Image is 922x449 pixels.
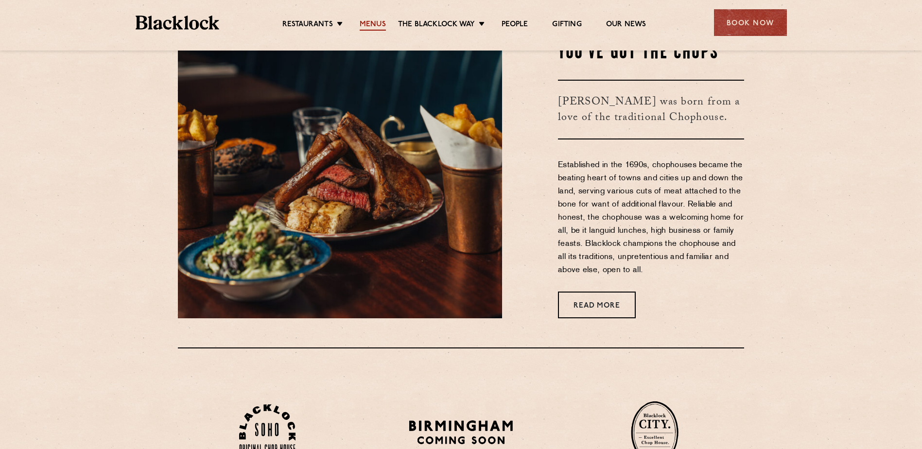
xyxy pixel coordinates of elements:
[558,41,744,65] h2: You've Got The Chops
[558,80,744,139] h3: [PERSON_NAME] was born from a love of the traditional Chophouse.
[407,417,515,448] img: BIRMINGHAM-P22_-e1747915156957.png
[714,9,787,36] div: Book Now
[558,292,636,318] a: Read More
[606,20,646,31] a: Our News
[282,20,333,31] a: Restaurants
[136,16,220,30] img: BL_Textured_Logo-footer-cropped.svg
[502,20,528,31] a: People
[360,20,386,31] a: Menus
[558,159,744,277] p: Established in the 1690s, chophouses became the beating heart of towns and cities up and down the...
[398,20,475,31] a: The Blacklock Way
[552,20,581,31] a: Gifting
